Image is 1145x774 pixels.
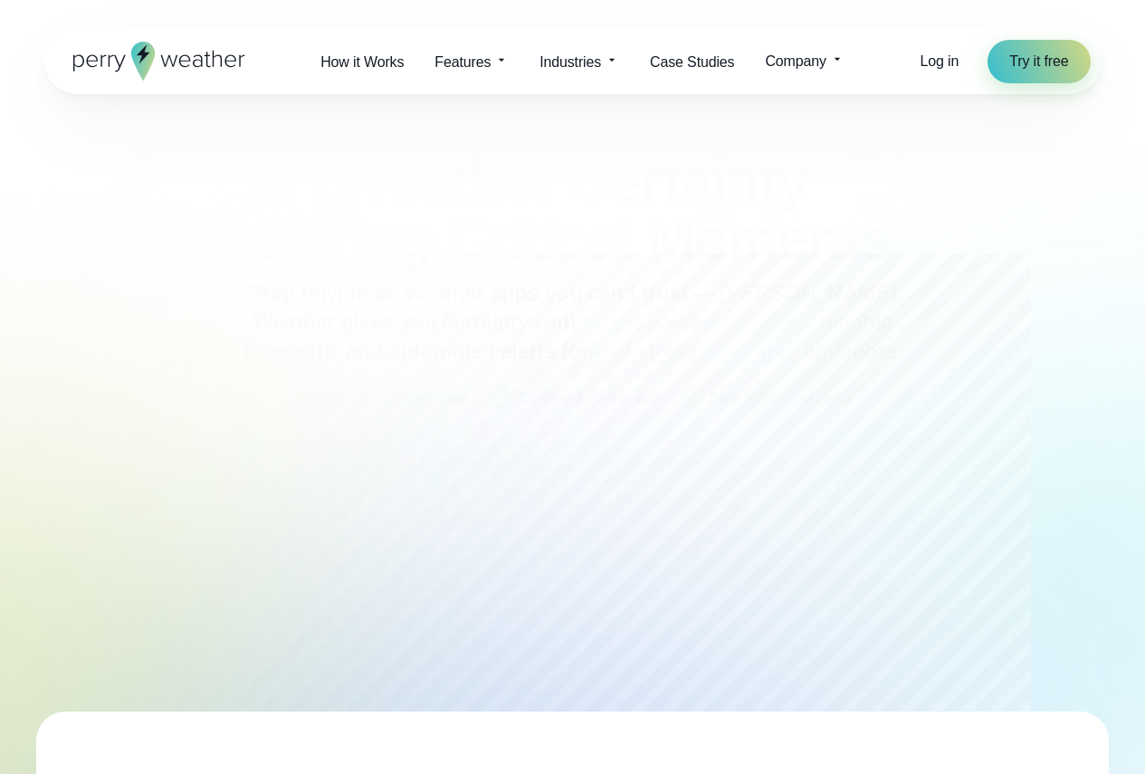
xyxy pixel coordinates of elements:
a: How it Works [305,43,419,81]
a: Case Studies [635,43,749,81]
span: How it Works [320,52,404,73]
span: Industries [539,52,601,73]
span: Company [765,51,825,72]
span: Try it free [1009,51,1068,72]
a: Log in [921,51,959,72]
span: Case Studies [650,52,734,73]
span: Features [434,52,491,73]
span: Log in [921,53,959,69]
a: Try it free [988,40,1090,83]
